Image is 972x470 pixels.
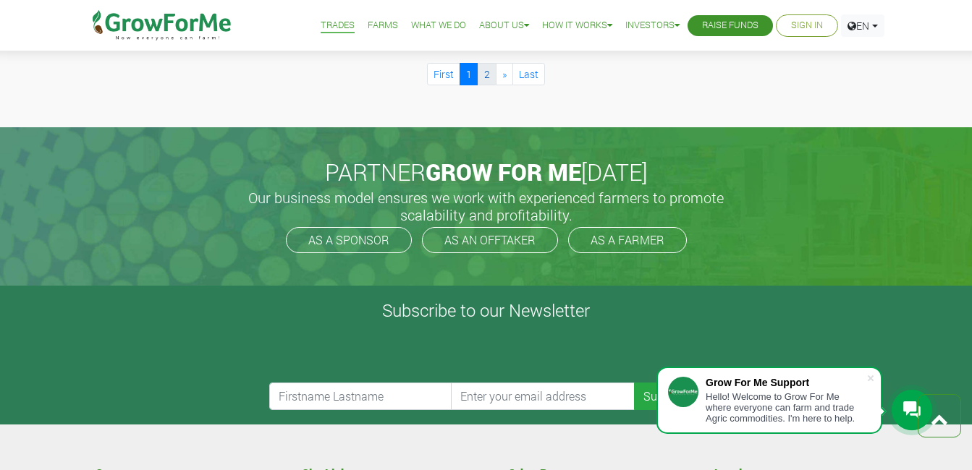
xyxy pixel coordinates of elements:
[706,377,866,388] div: Grow For Me Support
[625,18,680,33] a: Investors
[368,18,398,33] a: Farms
[286,227,412,253] a: AS A SPONSOR
[18,300,954,321] h4: Subscribe to our Newsletter
[478,63,496,85] a: 2
[460,63,478,85] a: 1
[411,18,466,33] a: What We Do
[841,14,884,37] a: EN
[422,227,558,253] a: AS AN OFFTAKER
[427,63,460,85] a: First
[706,391,866,424] div: Hello! Welcome to Grow For Me where everyone can farm and trade Agric commodities. I'm here to help.
[269,326,489,383] iframe: reCAPTCHA
[512,63,545,85] a: Last
[791,18,823,33] a: Sign In
[568,227,687,253] a: AS A FARMER
[321,18,355,33] a: Trades
[634,383,703,410] button: Subscribe
[542,18,612,33] a: How it Works
[479,18,529,33] a: About Us
[269,383,453,410] input: Firstname Lastname
[502,67,507,81] span: »
[451,383,635,410] input: Enter your email address
[90,158,882,186] h2: PARTNER [DATE]
[426,156,581,187] span: GROW FOR ME
[96,63,877,85] nav: Page Navigation
[702,18,758,33] a: Raise Funds
[233,189,740,223] h5: Our business model ensures we work with experienced farmers to promote scalability and profitabil...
